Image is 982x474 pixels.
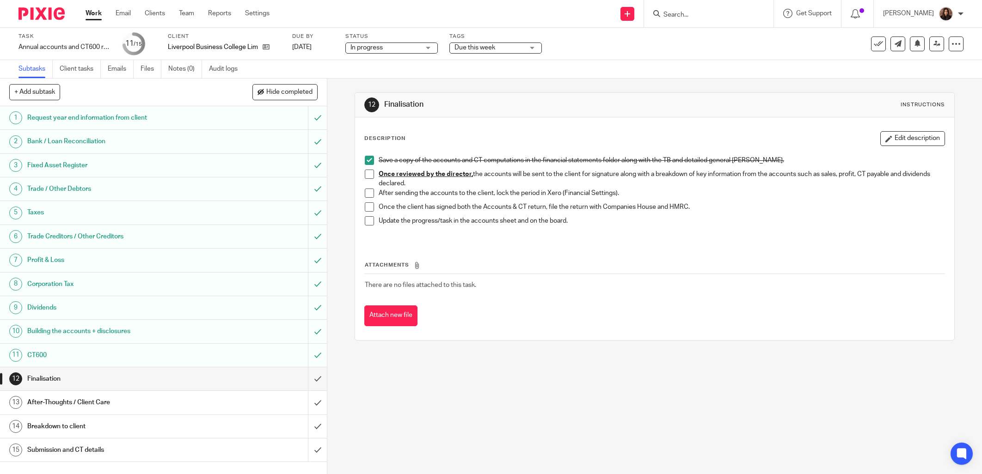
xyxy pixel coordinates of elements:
[9,230,22,243] div: 6
[27,134,209,148] h1: Bank / Loan Reconciliation
[9,135,22,148] div: 2
[168,60,202,78] a: Notes (0)
[168,33,281,40] label: Client
[9,111,22,124] div: 1
[292,44,312,50] span: [DATE]
[27,230,209,243] h1: Trade Creditors / Other Creditors
[252,84,318,100] button: Hide completed
[108,60,134,78] a: Emails
[18,43,111,52] div: Annual accounts and CT600 return
[208,9,231,18] a: Reports
[365,282,476,288] span: There are no files attached to this task.
[9,278,22,291] div: 8
[9,420,22,433] div: 14
[27,301,209,315] h1: Dividends
[9,349,22,362] div: 11
[9,207,22,219] div: 5
[116,9,131,18] a: Email
[27,324,209,338] h1: Building the accounts + disclosures
[27,348,209,362] h1: CT600
[245,9,270,18] a: Settings
[134,42,142,47] small: /15
[18,33,111,40] label: Task
[27,206,209,219] h1: Taxes
[9,182,22,195] div: 4
[86,9,102,18] a: Work
[145,9,165,18] a: Clients
[379,156,945,165] p: Save a copy of the accounts and CT computations in the financial statements folder along with the...
[292,33,334,40] label: Due by
[266,89,313,96] span: Hide completed
[27,443,209,457] h1: Submission and CT details
[27,253,209,267] h1: Profit & Loss
[9,444,22,456] div: 15
[27,111,209,125] h1: Request year end information from client
[379,171,473,177] u: Once reviewed by the director,
[168,43,258,52] p: Liverpool Business College Limited
[60,60,101,78] a: Client tasks
[883,9,934,18] p: [PERSON_NAME]
[125,38,142,49] div: 11
[27,419,209,433] h1: Breakdown to client
[880,131,945,146] button: Edit description
[379,202,945,212] p: Once the client has signed both the Accounts & CT return, file the return with Companies House an...
[663,11,746,19] input: Search
[454,44,495,51] span: Due this week
[939,6,953,21] img: Headshot.jpg
[9,325,22,338] div: 10
[141,60,161,78] a: Files
[449,33,542,40] label: Tags
[9,254,22,267] div: 7
[27,182,209,196] h1: Trade / Other Debtors
[27,158,209,172] h1: Fixed Asset Register
[901,101,945,109] div: Instructions
[9,301,22,314] div: 9
[9,159,22,172] div: 3
[379,216,945,225] p: Update the progress/task in the accounts sheet and on the board.
[796,10,832,17] span: Get Support
[364,305,417,326] button: Attach new file
[18,7,65,20] img: Pixie
[350,44,383,51] span: In progress
[9,396,22,409] div: 13
[365,262,409,267] span: Attachments
[384,100,675,109] h1: Finalisation
[27,277,209,291] h1: Corporation Tax
[345,33,438,40] label: Status
[379,170,945,188] p: the accounts will be sent to the client for signature along with a breakdown of key information f...
[364,135,405,142] p: Description
[179,9,194,18] a: Team
[9,84,60,100] button: + Add subtask
[364,97,379,112] div: 12
[379,188,945,198] p: After sending the accounts to the client, lock the period in Xero (Financial Settings).
[27,372,209,386] h1: Finalisation
[209,60,245,78] a: Audit logs
[9,372,22,385] div: 12
[18,60,53,78] a: Subtasks
[27,395,209,409] h1: After-Thoughts / Client Care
